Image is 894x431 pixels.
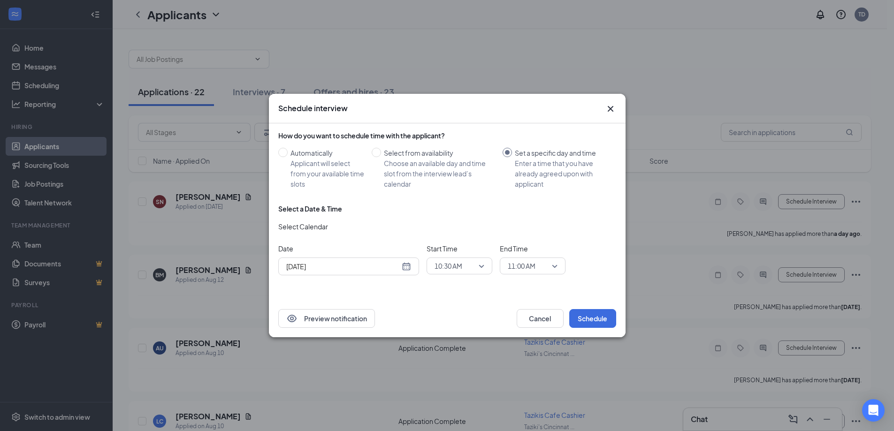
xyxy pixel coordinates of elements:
button: EyePreview notification [278,309,375,328]
div: Automatically [290,148,364,158]
div: Choose an available day and time slot from the interview lead’s calendar [384,158,495,189]
span: End Time [500,243,565,254]
span: Date [278,243,419,254]
div: Open Intercom Messenger [862,399,885,422]
div: How do you want to schedule time with the applicant? [278,131,616,140]
h3: Schedule interview [278,103,348,113]
div: Select from availability [384,148,495,158]
span: 11:00 AM [508,259,535,273]
span: Select Calendar [278,221,328,232]
svg: Eye [286,313,298,324]
svg: Cross [605,103,616,114]
button: Schedule [569,309,616,328]
div: Enter a time that you have already agreed upon with applicant [515,158,609,189]
div: Set a specific day and time [515,148,609,158]
span: Start Time [427,243,492,254]
div: Applicant will select from your available time slots [290,158,364,189]
div: Select a Date & Time [278,204,342,213]
button: Cancel [517,309,564,328]
span: 10:30 AM [435,259,462,273]
input: Aug 26, 2025 [286,261,400,272]
button: Close [605,103,616,114]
